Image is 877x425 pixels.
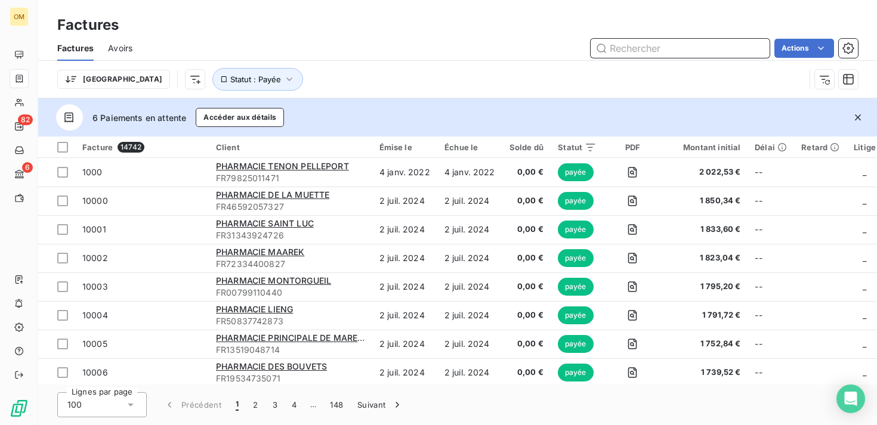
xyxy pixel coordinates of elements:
[118,142,144,153] span: 14742
[509,166,544,178] span: 0,00 €
[611,142,654,152] div: PDF
[509,224,544,235] span: 0,00 €
[509,338,544,350] span: 0,00 €
[246,392,265,417] button: 2
[212,68,303,91] button: Statut : Payée
[216,373,365,384] span: FR19534735071
[216,258,365,270] span: FR72334400827
[801,142,839,152] div: Retard
[836,384,865,413] div: Open Intercom Messenger
[863,167,866,177] span: _
[669,338,740,350] span: 1 752,84 €
[558,364,594,381] span: payée
[372,158,437,187] td: 4 janv. 2022
[57,14,119,36] h3: Factures
[228,392,246,417] button: 1
[216,361,327,371] span: PHARMACIE DES BOUVETS
[437,330,502,358] td: 2 juil. 2024
[437,158,502,187] td: 4 janv. 2022
[509,252,544,264] span: 0,00 €
[82,196,108,206] span: 10000
[509,309,544,321] span: 0,00 €
[509,195,544,207] span: 0,00 €
[372,358,437,387] td: 2 juil. 2024
[216,287,365,299] span: FR00799110440
[669,367,740,379] span: 1 739,52 €
[372,301,437,330] td: 2 juil. 2024
[748,272,794,301] td: --
[10,7,29,26] div: OM
[748,358,794,387] td: --
[216,315,365,327] span: FR50837742873
[92,111,186,124] span: 6 Paiements en attente
[558,306,594,324] span: payée
[216,247,304,257] span: PHARMACIE MAAREK
[509,142,544,152] div: Solde dû
[216,344,365,356] span: FR13519048714
[748,330,794,358] td: --
[82,253,108,263] span: 10002
[444,142,495,152] div: Échue le
[669,142,740,152] div: Montant initial
[285,392,304,417] button: 4
[748,187,794,215] td: --
[67,399,82,411] span: 100
[558,192,594,210] span: payée
[748,158,794,187] td: --
[10,117,28,136] a: 82
[216,275,331,286] span: PHARMACIE MONTORGUEIL
[372,272,437,301] td: 2 juil. 2024
[372,330,437,358] td: 2 juil. 2024
[437,272,502,301] td: 2 juil. 2024
[437,187,502,215] td: 2 juil. 2024
[82,142,113,152] span: Facture
[216,201,365,213] span: FR46592057327
[304,395,323,414] span: …
[216,190,329,200] span: PHARMACIE DE LA MUETTE
[774,39,834,58] button: Actions
[863,224,866,234] span: _
[863,196,866,206] span: _
[863,339,866,349] span: _
[10,165,28,184] a: 6
[669,281,740,293] span: 1 795,20 €
[216,218,314,228] span: PHARMACIE SAINT LUC
[350,392,410,417] button: Suivant
[82,224,106,234] span: 10001
[265,392,285,417] button: 3
[509,367,544,379] span: 0,00 €
[748,244,794,272] td: --
[196,108,284,127] button: Accéder aux détails
[437,215,502,244] td: 2 juil. 2024
[82,167,103,177] span: 1000
[82,310,108,320] span: 10004
[18,114,33,125] span: 82
[57,70,170,89] button: [GEOGRAPHIC_DATA]
[10,399,29,418] img: Logo LeanPay
[558,221,594,238] span: payée
[669,166,740,178] span: 2 022,53 €
[372,215,437,244] td: 2 juil. 2024
[379,142,430,152] div: Émise le
[82,281,108,291] span: 10003
[748,215,794,244] td: --
[863,310,866,320] span: _
[558,249,594,267] span: payée
[216,161,349,171] span: PHARMACIE TENON PELLEPORT
[216,333,371,343] span: PHARMACIE PRINCIPALE DE MAREUIL
[216,172,365,184] span: FR79825011471
[509,281,544,293] span: 0,00 €
[558,335,594,353] span: payée
[755,142,787,152] div: Délai
[863,367,866,377] span: _
[230,75,281,84] span: Statut : Payée
[558,278,594,296] span: payée
[748,301,794,330] td: --
[156,392,228,417] button: Précédent
[437,358,502,387] td: 2 juil. 2024
[863,253,866,263] span: _
[236,399,239,411] span: 1
[437,301,502,330] td: 2 juil. 2024
[863,281,866,291] span: _
[669,309,740,321] span: 1 791,72 €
